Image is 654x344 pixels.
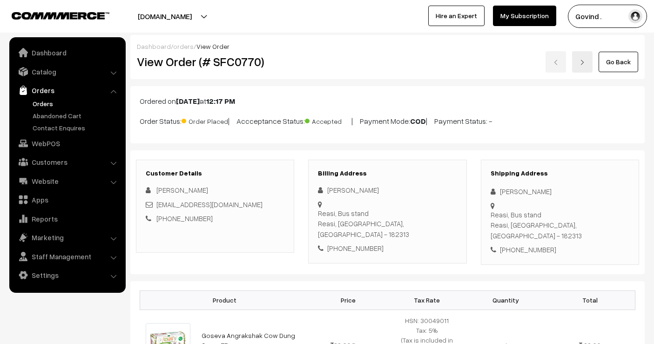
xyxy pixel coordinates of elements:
p: Order Status: | Accceptance Status: | Payment Mode: | Payment Status: - [140,114,635,127]
img: user [628,9,642,23]
a: Abandoned Cart [30,111,122,121]
a: Contact Enquires [30,123,122,133]
b: [DATE] [176,96,200,106]
a: Orders [30,99,122,108]
h2: View Order (# SFC0770) [137,54,295,69]
div: Reasi, Bus stand Reasi, [GEOGRAPHIC_DATA], [GEOGRAPHIC_DATA] - 182313 [318,208,457,240]
div: / / [137,41,638,51]
a: COMMMERCE [12,9,93,20]
div: [PERSON_NAME] [318,185,457,196]
span: View Order [196,42,229,50]
p: Ordered on at [140,95,635,107]
th: Quantity [466,290,545,310]
a: Settings [12,267,122,283]
img: right-arrow.png [580,60,585,65]
a: Customers [12,154,122,170]
th: Total [545,290,635,310]
th: Price [309,290,387,310]
img: COMMMERCE [12,12,109,19]
a: Staff Management [12,248,122,265]
a: Website [12,173,122,189]
a: Marketing [12,229,122,246]
a: Orders [12,82,122,99]
button: [DOMAIN_NAME] [105,5,224,28]
a: Reports [12,210,122,227]
h3: Billing Address [318,169,457,177]
div: [PERSON_NAME] [491,186,629,197]
h3: Shipping Address [491,169,629,177]
button: Govind . [568,5,647,28]
b: COD [410,116,426,126]
a: Apps [12,191,122,208]
h3: Customer Details [146,169,284,177]
a: Go Back [599,52,638,72]
span: Accepted [305,114,351,126]
span: [PERSON_NAME] [156,186,208,194]
a: [PHONE_NUMBER] [156,214,213,223]
b: 12:17 PM [206,96,235,106]
a: orders [173,42,194,50]
div: [PHONE_NUMBER] [318,243,457,254]
a: [EMAIL_ADDRESS][DOMAIN_NAME] [156,200,263,209]
th: Product [140,290,309,310]
a: Catalog [12,63,122,80]
a: Hire an Expert [428,6,485,26]
span: Order Placed [182,114,228,126]
a: Dashboard [137,42,171,50]
th: Tax Rate [387,290,466,310]
div: [PHONE_NUMBER] [491,244,629,255]
a: My Subscription [493,6,556,26]
div: Reasi, Bus stand Reasi, [GEOGRAPHIC_DATA], [GEOGRAPHIC_DATA] - 182313 [491,209,629,241]
a: Dashboard [12,44,122,61]
a: WebPOS [12,135,122,152]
